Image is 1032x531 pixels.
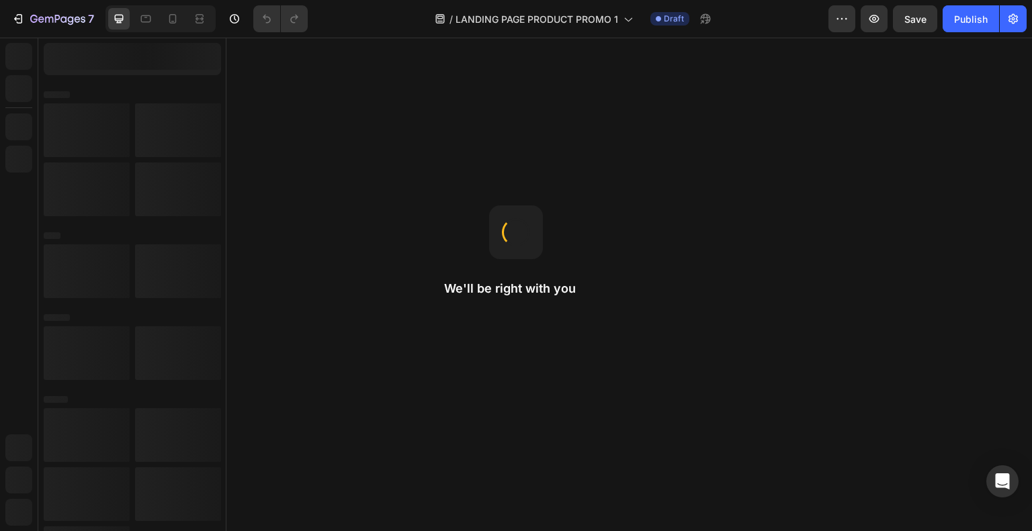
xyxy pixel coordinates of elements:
span: LANDING PAGE PRODUCT PROMO 1 [456,12,618,26]
h2: We'll be right with you [444,281,588,297]
div: Publish [954,12,988,26]
p: 7 [88,11,94,27]
button: Save [893,5,937,32]
div: Undo/Redo [253,5,308,32]
span: Save [904,13,927,25]
span: Draft [664,13,684,25]
button: Publish [943,5,999,32]
button: 7 [5,5,100,32]
div: Open Intercom Messenger [986,465,1019,497]
span: / [449,12,453,26]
